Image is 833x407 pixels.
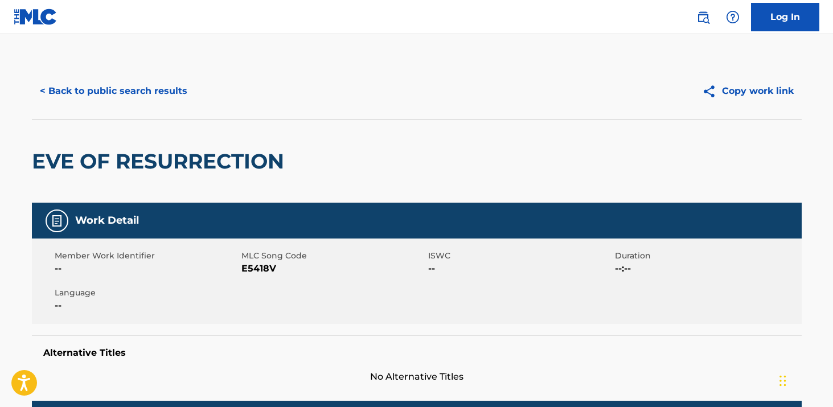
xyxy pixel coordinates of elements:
[32,77,195,105] button: < Back to public search results
[32,149,290,174] h2: EVE OF RESURRECTION
[696,10,710,24] img: search
[692,6,715,28] a: Public Search
[721,6,744,28] div: Help
[55,299,239,313] span: --
[241,250,425,262] span: MLC Song Code
[55,262,239,276] span: --
[751,3,819,31] a: Log In
[14,9,58,25] img: MLC Logo
[428,262,612,276] span: --
[75,214,139,227] h5: Work Detail
[615,262,799,276] span: --:--
[43,347,790,359] h5: Alternative Titles
[55,287,239,299] span: Language
[779,364,786,398] div: Drag
[776,352,833,407] iframe: Chat Widget
[50,214,64,228] img: Work Detail
[615,250,799,262] span: Duration
[55,250,239,262] span: Member Work Identifier
[694,77,802,105] button: Copy work link
[241,262,425,276] span: E5418V
[32,370,802,384] span: No Alternative Titles
[726,10,740,24] img: help
[428,250,612,262] span: ISWC
[702,84,722,98] img: Copy work link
